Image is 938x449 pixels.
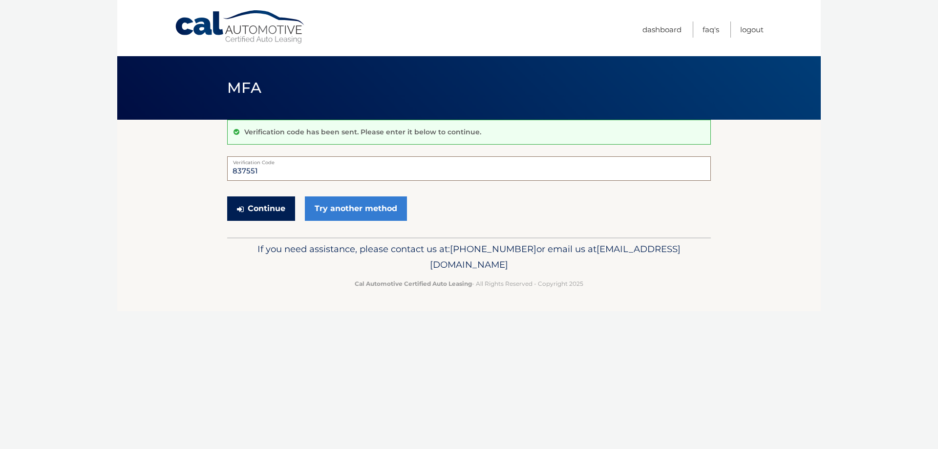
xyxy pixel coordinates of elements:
[227,196,295,221] button: Continue
[234,278,704,289] p: - All Rights Reserved - Copyright 2025
[355,280,472,287] strong: Cal Automotive Certified Auto Leasing
[703,21,719,38] a: FAQ's
[174,10,306,44] a: Cal Automotive
[642,21,682,38] a: Dashboard
[227,79,261,97] span: MFA
[740,21,764,38] a: Logout
[244,128,481,136] p: Verification code has been sent. Please enter it below to continue.
[227,156,711,164] label: Verification Code
[227,156,711,181] input: Verification Code
[305,196,407,221] a: Try another method
[234,241,704,273] p: If you need assistance, please contact us at: or email us at
[450,243,536,255] span: [PHONE_NUMBER]
[430,243,681,270] span: [EMAIL_ADDRESS][DOMAIN_NAME]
